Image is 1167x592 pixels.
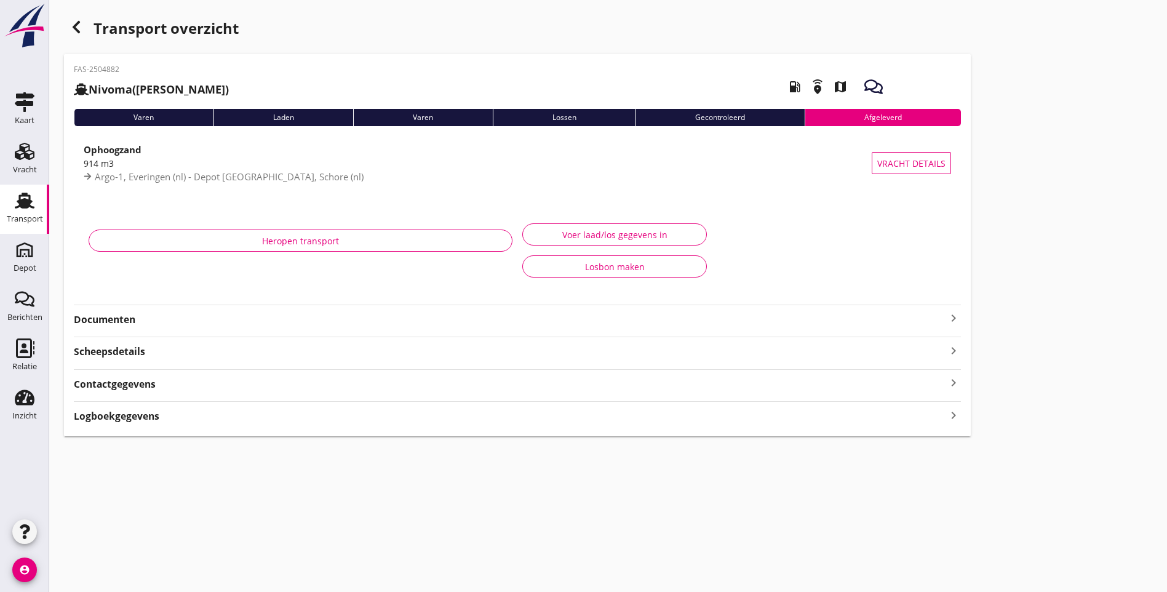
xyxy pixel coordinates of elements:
[213,109,354,126] div: Laden
[946,375,961,391] i: keyboard_arrow_right
[877,157,946,170] span: Vracht details
[13,166,37,174] div: Vracht
[95,170,364,183] span: Argo-1, Everingen (nl) - Depot [GEOGRAPHIC_DATA], Schore (nl)
[872,152,951,174] button: Vracht details
[353,109,493,126] div: Varen
[74,313,946,327] strong: Documenten
[12,558,37,582] i: account_circle
[7,215,43,223] div: Transport
[635,109,805,126] div: Gecontroleerd
[89,82,132,97] strong: Nivoma
[74,81,229,98] h2: ([PERSON_NAME])
[84,157,872,170] div: 914 m3
[89,230,512,252] button: Heropen transport
[74,109,213,126] div: Varen
[7,313,42,321] div: Berichten
[946,407,961,423] i: keyboard_arrow_right
[74,377,156,391] strong: Contactgegevens
[2,3,47,49] img: logo-small.a267ee39.svg
[522,255,707,278] button: Losbon maken
[74,345,145,359] strong: Scheepsdetails
[493,109,636,126] div: Lossen
[805,109,962,126] div: Afgeleverd
[74,136,961,190] a: Ophoogzand914 m3Argo-1, Everingen (nl) - Depot [GEOGRAPHIC_DATA], Schore (nl)Vracht details
[778,70,812,104] i: local_gas_station
[823,70,858,104] i: map
[74,64,229,75] p: FAS-2504882
[533,228,696,241] div: Voer laad/los gegevens in
[99,234,502,247] div: Heropen transport
[12,412,37,420] div: Inzicht
[74,409,159,423] strong: Logboekgegevens
[64,15,971,44] div: Transport overzicht
[946,311,961,326] i: keyboard_arrow_right
[14,264,36,272] div: Depot
[533,260,696,273] div: Losbon maken
[84,143,141,156] strong: Ophoogzand
[12,362,37,370] div: Relatie
[800,70,835,104] i: emergency_share
[15,116,34,124] div: Kaart
[522,223,707,246] button: Voer laad/los gegevens in
[946,342,961,359] i: keyboard_arrow_right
